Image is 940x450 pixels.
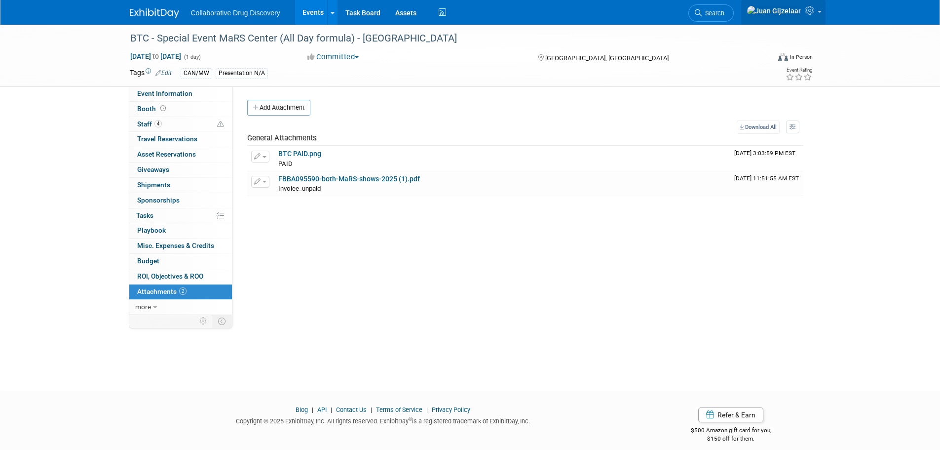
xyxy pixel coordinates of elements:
[278,150,321,158] a: BTC PAID.png
[129,178,232,193] a: Shipments
[137,196,180,204] span: Sponsorships
[212,315,232,327] td: Toggle Event Tabs
[137,242,214,249] span: Misc. Expenses & Credits
[747,5,801,16] img: Juan Gijzelaar
[129,147,232,162] a: Asset Reservations
[137,287,187,295] span: Attachments
[130,52,182,61] span: [DATE] [DATE]
[317,406,327,413] a: API
[247,133,317,142] span: General Attachments
[129,117,232,132] a: Staff4
[137,257,159,265] span: Budget
[130,8,179,18] img: ExhibitDay
[129,300,232,315] a: more
[137,226,166,234] span: Playbook
[129,239,232,253] a: Misc. Expenses & Credits
[730,146,803,171] td: Upload Timestamp
[129,254,232,269] a: Budget
[737,121,780,134] a: Download All
[129,269,232,284] a: ROI, Objectives & ROO
[137,272,203,280] span: ROI, Objectives & ROO
[790,53,813,61] div: In-Person
[278,160,293,167] span: PAID
[154,120,162,127] span: 4
[778,53,788,61] img: Format-Inperson.png
[195,315,212,327] td: Personalize Event Tab Strip
[158,105,168,112] span: Booth not reserved yet
[135,303,151,311] span: more
[309,406,316,413] span: |
[130,414,637,426] div: Copyright © 2025 ExhibitDay, Inc. All rights reserved. ExhibitDay is a registered trademark of Ex...
[129,132,232,147] a: Travel Reservations
[376,406,422,413] a: Terms of Service
[129,193,232,208] a: Sponsorships
[137,165,169,173] span: Giveaways
[278,175,420,183] a: FBBA095590-both-MaRS-shows-2025 (1).pdf
[216,68,268,79] div: Presentation N/A
[137,105,168,113] span: Booth
[137,150,196,158] span: Asset Reservations
[129,163,232,177] a: Giveaways
[129,285,232,299] a: Attachments2
[129,208,232,223] a: Tasks
[336,406,367,413] a: Contact Us
[328,406,335,413] span: |
[137,135,197,143] span: Travel Reservations
[151,52,160,60] span: to
[734,175,799,182] span: Upload Timestamp
[137,120,162,128] span: Staff
[296,406,308,413] a: Blog
[432,406,470,413] a: Privacy Policy
[127,30,755,47] div: BTC - Special Event MaRS Center (All Day formula) - [GEOGRAPHIC_DATA]
[183,54,201,60] span: (1 day)
[786,68,812,73] div: Event Rating
[136,211,153,219] span: Tasks
[217,120,224,129] span: Potential Scheduling Conflict -- at least one attendee is tagged in another overlapping event.
[137,181,170,189] span: Shipments
[702,9,724,17] span: Search
[698,408,763,422] a: Refer & Earn
[247,100,310,116] button: Add Attachment
[129,86,232,101] a: Event Information
[730,171,803,196] td: Upload Timestamp
[278,185,321,192] span: Invoice_unpaid
[424,406,430,413] span: |
[155,70,172,77] a: Edit
[545,54,669,62] span: [GEOGRAPHIC_DATA], [GEOGRAPHIC_DATA]
[137,89,192,97] span: Event Information
[409,416,412,422] sup: ®
[130,68,172,79] td: Tags
[179,287,187,295] span: 2
[688,4,734,22] a: Search
[712,51,813,66] div: Event Format
[304,52,363,62] button: Committed
[734,150,795,157] span: Upload Timestamp
[651,420,811,443] div: $500 Amazon gift card for you,
[181,68,212,79] div: CAN/MW
[368,406,375,413] span: |
[191,9,280,17] span: Collaborative Drug Discovery
[129,223,232,238] a: Playbook
[651,435,811,443] div: $150 off for them.
[129,102,232,117] a: Booth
